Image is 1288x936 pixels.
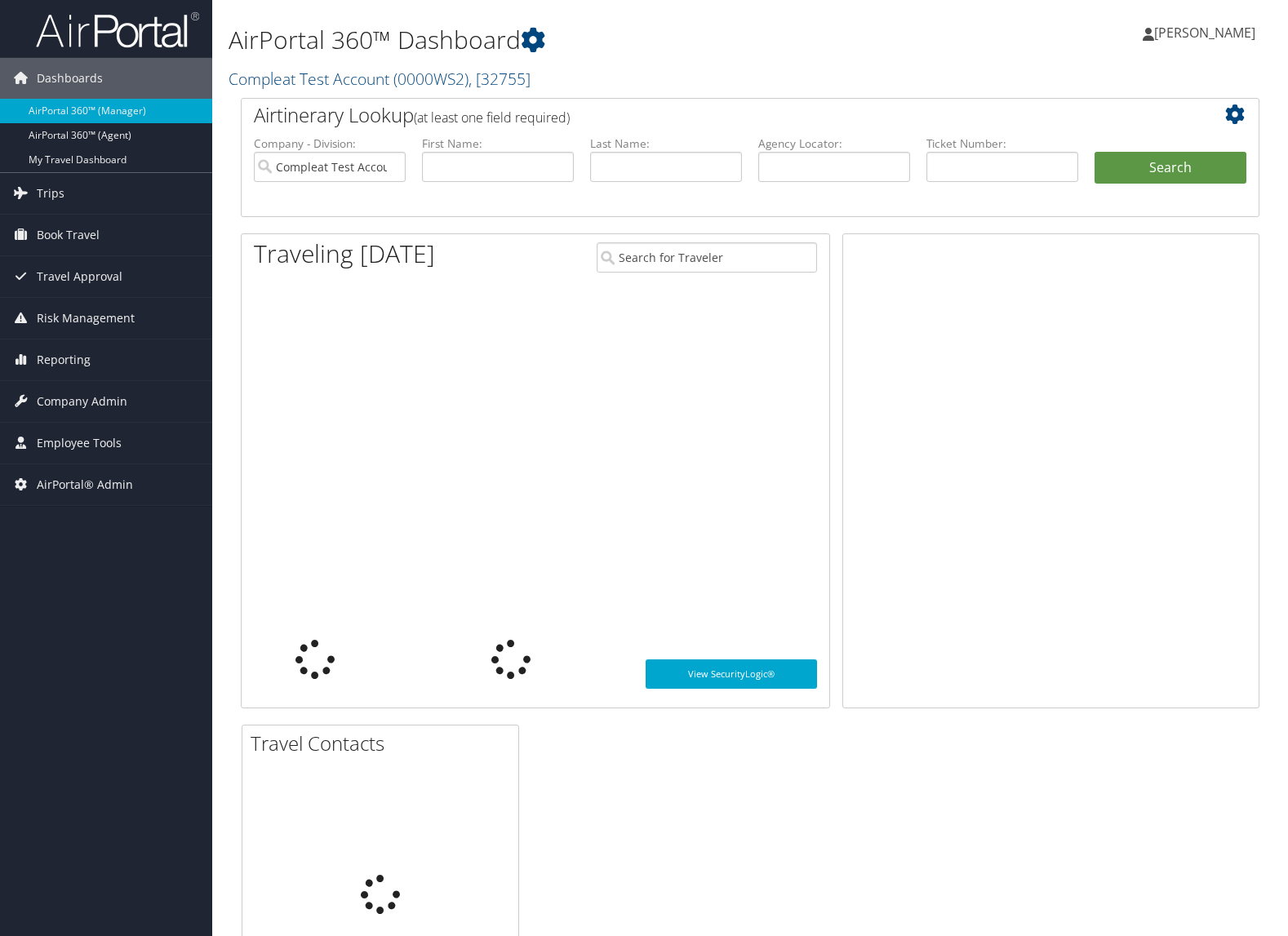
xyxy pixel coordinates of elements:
[37,298,135,339] span: Risk Management
[37,381,127,422] span: Company Admin
[37,423,122,464] span: Employee Tools
[1095,152,1246,184] button: Search
[37,464,133,505] span: AirPortal® Admin
[414,109,570,126] span: (at least one field required)
[37,58,103,99] span: Dashboards
[37,215,100,255] span: Book Travel
[251,730,518,757] h2: Travel Contacts
[37,256,122,297] span: Travel Approval
[469,68,531,90] span: , [ 32755 ]
[254,237,435,271] h1: Traveling [DATE]
[758,135,910,152] label: Agency Locator:
[590,135,742,152] label: Last Name:
[254,135,406,152] label: Company - Division:
[229,68,531,90] a: Compleat Test Account
[1154,24,1255,42] span: [PERSON_NAME]
[422,135,574,152] label: First Name:
[926,135,1078,152] label: Ticket Number:
[1143,8,1272,57] a: [PERSON_NAME]
[37,339,91,380] span: Reporting
[229,23,924,57] h1: AirPortal 360™ Dashboard
[646,659,817,689] a: View SecurityLogic®
[597,242,817,273] input: Search for Traveler
[37,173,64,214] span: Trips
[36,11,199,49] img: airportal-logo.png
[254,101,1161,129] h2: Airtinerary Lookup
[393,68,469,90] span: ( 0000WS2 )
